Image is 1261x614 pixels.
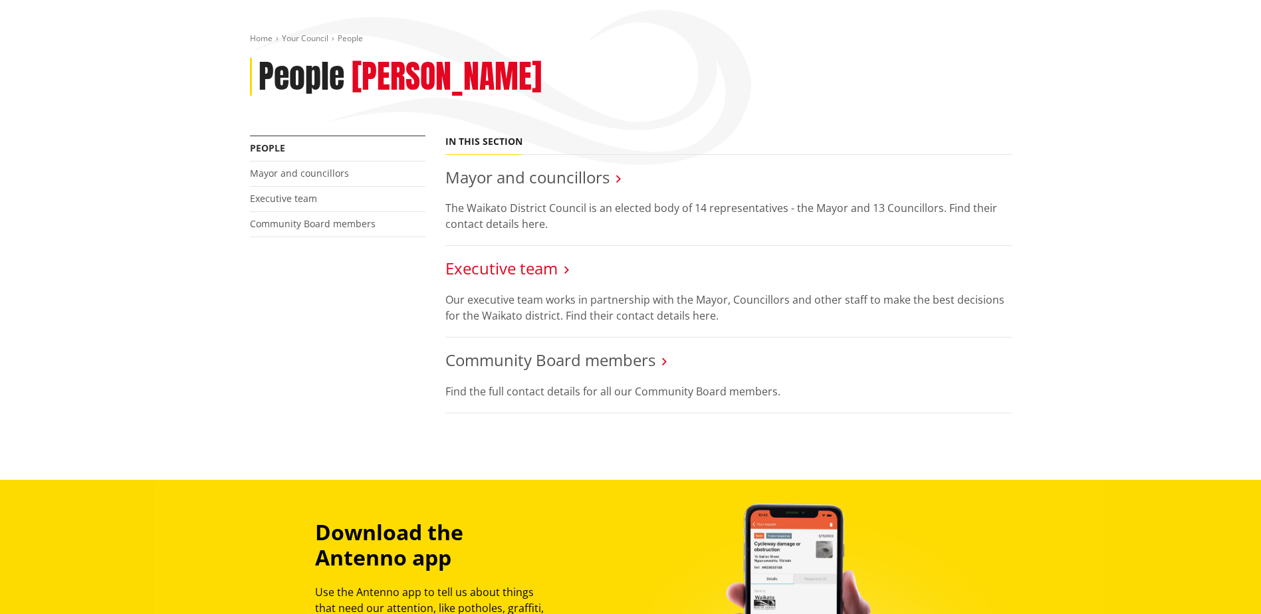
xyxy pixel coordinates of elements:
a: Mayor and councillors [250,167,349,179]
h3: Download the Antenno app [315,520,556,571]
span: People [338,33,363,44]
a: Your Council [282,33,328,44]
iframe: Messenger Launcher [1200,558,1248,606]
h2: [PERSON_NAME] [352,58,542,96]
a: Community Board members [445,349,655,371]
h5: In this section [445,136,522,148]
p: The Waikato District Council is an elected body of 14 representatives - the Mayor and 13 Councill... [445,200,1012,232]
a: Executive team [445,257,558,279]
a: Executive team [250,192,317,205]
a: Mayor and councillors [445,166,610,188]
h1: People [259,58,344,96]
a: Home [250,33,273,44]
a: People [250,142,285,154]
p: Our executive team works in partnership with the Mayor, Councillors and other staff to make the b... [445,292,1012,324]
a: Community Board members [250,217,376,230]
p: Find the full contact details for all our Community Board members. [445,383,1012,399]
nav: breadcrumb [250,33,1012,45]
